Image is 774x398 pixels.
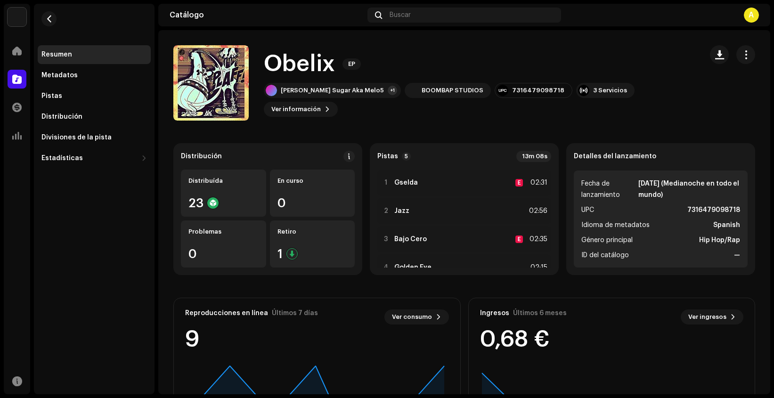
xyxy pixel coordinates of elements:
div: Ingresos [480,309,509,317]
div: Distribución [181,153,222,160]
span: Ver información [271,100,321,119]
div: 02:35 [527,234,547,245]
img: 297a105e-aa6c-4183-9ff4-27133c00f2e2 [8,8,26,26]
strong: — [734,250,740,261]
span: EP [342,58,361,70]
div: +1 [388,86,397,95]
re-m-nav-item: Distribución [38,107,151,126]
strong: [DATE] (Medianoche en todo el mundo) [638,178,740,201]
div: 7316479098718 [512,87,564,94]
span: Ver consumo [392,308,432,326]
h1: Obelix [264,49,335,79]
re-m-nav-dropdown: Estadísticas [38,149,151,168]
strong: Hip Hop/Rap [699,235,740,246]
span: Fecha de lanzamiento [581,178,636,201]
div: 13m 08s [516,151,551,162]
div: A [744,8,759,23]
div: Reproducciones en línea [185,309,268,317]
div: Distribuída [188,177,259,185]
button: Ver información [264,102,338,117]
img: 001b2c62-6738-4c49-bb3e-60be798be51b [407,85,418,96]
strong: Pistas [377,153,398,160]
span: Buscar [390,11,411,19]
span: UPC [581,204,594,216]
strong: Detalles del lanzamiento [574,153,656,160]
span: Idioma de metadatos [581,219,650,231]
div: E [515,236,523,243]
re-m-nav-item: Divisiones de la pista [38,128,151,147]
div: Problemas [188,228,259,236]
strong: Golden Eye [394,264,432,271]
div: 3 Servicios [593,87,627,94]
strong: Bajo Cero [394,236,427,243]
div: 02:15 [527,262,547,273]
div: Estadísticas [41,154,83,162]
div: BOOMBAP STUDIOS [422,87,483,94]
button: Ver ingresos [681,309,743,325]
span: Género principal [581,235,633,246]
div: Distribución [41,113,82,121]
re-m-nav-item: Metadatos [38,66,151,85]
div: Últimos 7 días [272,309,318,317]
div: Pistas [41,92,62,100]
div: Retiro [277,228,348,236]
span: ID del catálogo [581,250,629,261]
strong: Spanish [713,219,740,231]
div: 02:56 [527,205,547,217]
p-badge: 5 [402,152,411,161]
strong: 7316479098718 [687,204,740,216]
div: E [515,179,523,187]
div: Divisiones de la pista [41,134,112,141]
div: Últimos 6 meses [513,309,567,317]
div: 02:31 [527,177,547,188]
div: Metadatos [41,72,78,79]
div: [PERSON_NAME] Sugar Aka Melo5 [281,87,384,94]
span: Ver ingresos [688,308,726,326]
strong: Gselda [394,179,418,187]
re-m-nav-item: Pistas [38,87,151,106]
re-m-nav-item: Resumen [38,45,151,64]
div: Catálogo [170,11,364,19]
strong: Jazz [394,207,409,215]
button: Ver consumo [384,309,449,325]
div: En curso [277,177,348,185]
div: Resumen [41,51,72,58]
